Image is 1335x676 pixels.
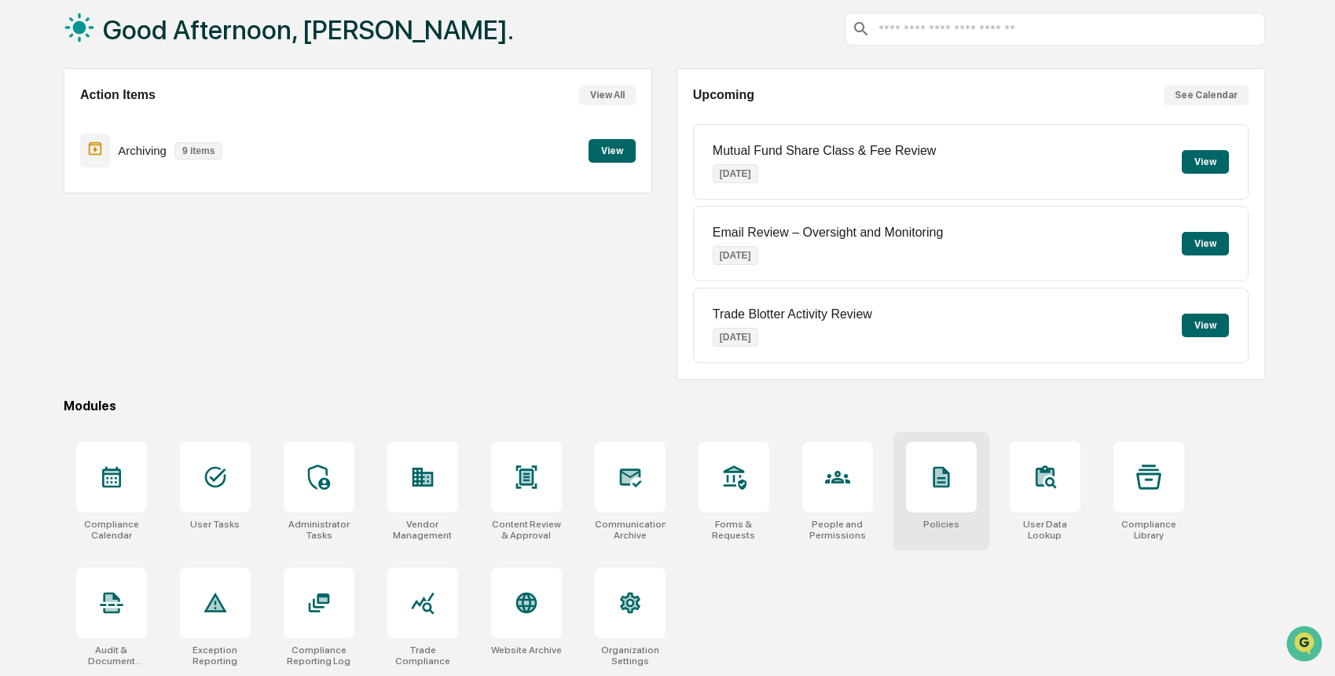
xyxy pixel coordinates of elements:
div: 🖐️ [16,323,28,336]
div: Exception Reporting [180,645,251,667]
img: 8933085812038_c878075ebb4cc5468115_72.jpg [33,120,61,149]
span: [DATE] [139,214,171,226]
div: Trade Compliance [387,645,458,667]
iframe: Open customer support [1285,624,1327,667]
span: Attestations [130,321,195,337]
span: Preclearance [31,321,101,337]
a: 🔎Data Lookup [9,345,105,373]
span: [PERSON_NAME] [49,256,127,269]
img: Shannon Brady [16,199,41,224]
span: • [130,214,136,226]
div: Administrator Tasks [284,519,354,541]
span: [PERSON_NAME] [49,214,127,226]
p: Email Review – Oversight and Monitoring [713,226,943,240]
span: Data Lookup [31,351,99,367]
div: Start new chat [71,120,258,136]
div: People and Permissions [802,519,873,541]
button: Start new chat [267,125,286,144]
img: Shannon Brady [16,241,41,266]
span: [DATE] [139,256,171,269]
h1: Good Afternoon, [PERSON_NAME]. [103,14,514,46]
h2: Upcoming [693,88,754,102]
div: Compliance Library [1113,519,1184,541]
div: 🗄️ [114,323,127,336]
button: View [589,139,636,163]
div: Modules [64,399,1265,413]
span: • [130,256,136,269]
p: Mutual Fund Share Class & Fee Review [713,144,937,158]
div: Policies [923,519,959,530]
div: We're available if you need us! [71,136,216,149]
button: View [1182,150,1229,174]
h2: Action Items [80,88,156,102]
div: Vendor Management [387,519,458,541]
div: User Data Lookup [1010,519,1080,541]
button: View All [579,85,636,105]
button: View [1182,314,1229,337]
div: User Tasks [190,519,240,530]
p: Trade Blotter Activity Review [713,307,872,321]
p: [DATE] [713,328,758,347]
div: 🔎 [16,353,28,366]
div: Past conversations [16,175,105,187]
div: Audit & Document Logs [76,645,147,667]
p: Archiving [118,144,167,157]
p: 9 items [174,142,222,160]
div: Communications Archive [595,519,666,541]
div: Forms & Requests [699,519,769,541]
a: 🗄️Attestations [108,315,201,344]
img: 1746055101610-c473b297-6a78-478c-a979-82029cc54cd1 [16,120,44,149]
button: See all [244,171,286,190]
div: Compliance Calendar [76,519,147,541]
p: [DATE] [713,164,758,183]
a: 🖐️Preclearance [9,315,108,344]
span: Pylon [156,390,190,402]
button: View [1182,232,1229,255]
div: Compliance Reporting Log [284,645,354,667]
div: Organization Settings [595,645,666,667]
div: Content Review & Approval [491,519,562,541]
p: How can we help? [16,33,286,58]
button: See Calendar [1164,85,1249,105]
a: Powered byPylon [111,389,190,402]
a: View [589,142,636,157]
p: [DATE] [713,246,758,265]
div: Website Archive [491,645,562,656]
